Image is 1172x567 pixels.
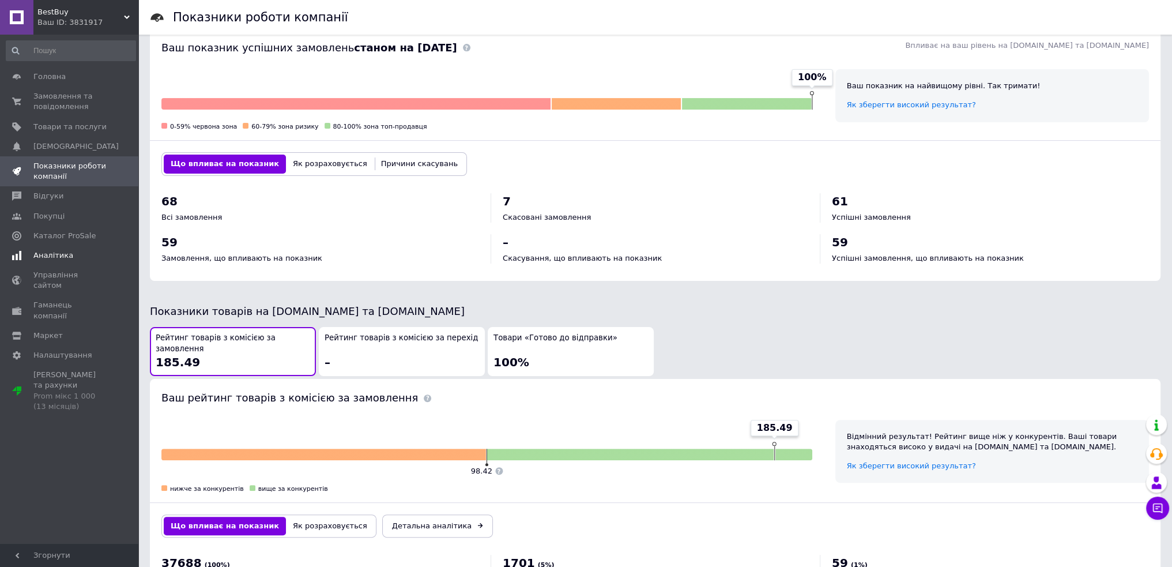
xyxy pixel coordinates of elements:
button: Причини скасувань [374,155,465,173]
button: Що впливає на показник [164,517,286,535]
input: Пошук [6,40,136,61]
span: Гаманець компанії [33,300,107,321]
span: нижче за конкурентів [170,485,244,493]
span: 60-79% зона ризику [251,123,318,130]
button: Як розраховується [286,517,374,535]
span: Товари «Готово до відправки» [493,333,617,344]
h1: Показники роботи компанії [173,10,348,24]
span: Замовлення та повідомлення [33,91,107,112]
span: Аналітика [33,250,73,261]
span: Ваш рейтинг товарів з комісією за замовлення [161,392,418,404]
span: Ваш показник успішних замовлень [161,42,457,54]
span: Відгуки [33,191,63,201]
span: Замовлення, що впливають на показник [161,254,322,262]
div: Ваш показник на найвищому рівні. Так тримати! [847,81,1137,91]
span: Головна [33,72,66,82]
span: Успішні замовлення [832,213,911,221]
button: Товари «Готово до відправки»100% [488,327,654,376]
button: Рейтинг товарів з комісією за замовлення185.49 [150,327,316,376]
span: – [503,235,508,249]
div: Prom мікс 1 000 (13 місяців) [33,391,107,412]
span: вище за конкурентів [258,485,328,493]
span: 80-100% зона топ-продавця [333,123,427,130]
span: 0-59% червона зона [170,123,237,130]
span: 185.49 [156,355,200,369]
div: Відмінний результат! Рейтинг вище ніж у конкурентів. Ваші товари знаходяться високо у видачі на [... [847,431,1137,452]
span: BestBuy [37,7,124,17]
span: 98.42 [471,467,492,475]
a: Як зберегти високий результат? [847,461,976,470]
a: Як зберегти високий результат? [847,100,976,109]
span: Показники товарів на [DOMAIN_NAME] та [DOMAIN_NAME] [150,305,465,317]
button: Чат з покупцем [1146,497,1169,520]
span: 7 [503,194,511,208]
span: Скасовані замовлення [503,213,591,221]
span: Успішні замовлення, що впливають на показник [832,254,1024,262]
span: 61 [832,194,848,208]
button: Як розраховується [286,155,374,173]
span: 68 [161,194,178,208]
div: Ваш ID: 3831917 [37,17,138,28]
span: Впливає на ваш рівень на [DOMAIN_NAME] та [DOMAIN_NAME] [905,41,1149,50]
span: Маркет [33,331,63,341]
span: Налаштування [33,350,92,361]
span: 59 [832,235,848,249]
span: Показники роботи компанії [33,161,107,182]
button: Що впливає на показник [164,155,286,173]
span: Скасування, що впливають на показник [503,254,662,262]
span: Рейтинг товарів з комісією за перехід [325,333,478,344]
span: 59 [161,235,178,249]
b: станом на [DATE] [354,42,457,54]
button: Рейтинг товарів з комісією за перехід– [319,327,485,376]
span: – [325,355,330,369]
span: 185.49 [757,422,793,434]
span: [PERSON_NAME] та рахунки [33,370,107,412]
span: Рейтинг товарів з комісією за замовлення [156,333,310,354]
span: Управління сайтом [33,270,107,291]
span: 100% [798,71,826,84]
span: Каталог ProSale [33,231,96,241]
span: Товари та послуги [33,122,107,132]
a: Детальна аналітика [382,515,493,538]
span: [DEMOGRAPHIC_DATA] [33,141,119,152]
span: Покупці [33,211,65,221]
span: 100% [493,355,529,369]
span: Всі замовлення [161,213,222,221]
